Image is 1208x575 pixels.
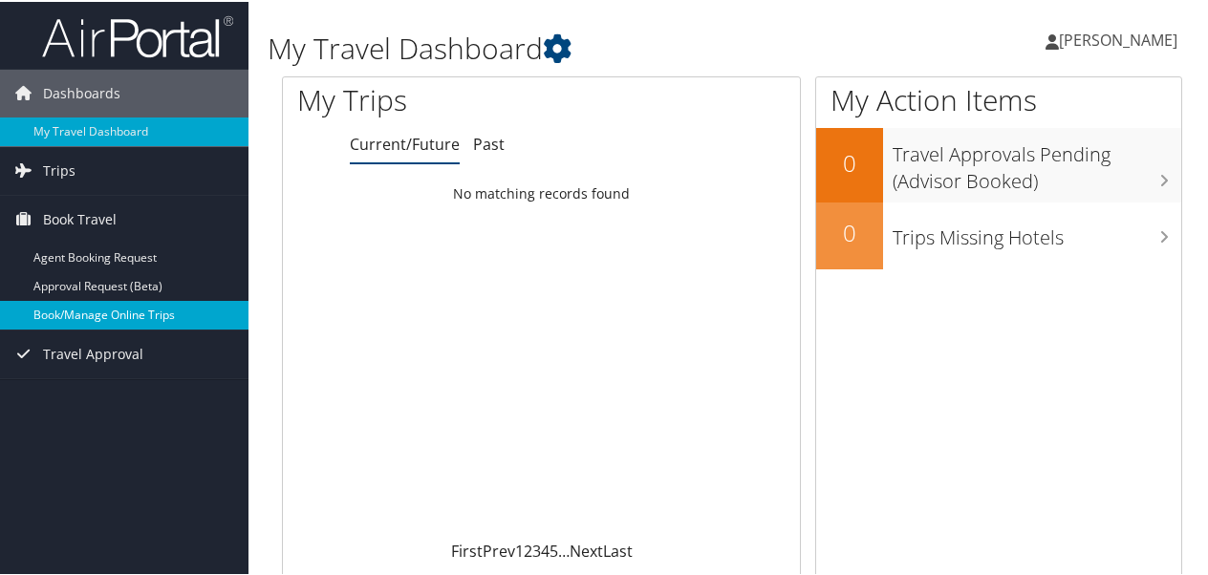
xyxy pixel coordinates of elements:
[816,126,1181,200] a: 0Travel Approvals Pending (Advisor Booked)
[283,175,800,209] td: No matching records found
[524,539,532,560] a: 2
[42,12,233,57] img: airportal-logo.png
[473,132,505,153] a: Past
[532,539,541,560] a: 3
[816,78,1181,118] h1: My Action Items
[558,539,570,560] span: …
[451,539,483,560] a: First
[1046,10,1197,67] a: [PERSON_NAME]
[603,539,633,560] a: Last
[893,130,1181,193] h3: Travel Approvals Pending (Advisor Booked)
[268,27,887,67] h1: My Travel Dashboard
[483,539,515,560] a: Prev
[297,78,571,118] h1: My Trips
[1059,28,1177,49] span: [PERSON_NAME]
[816,145,883,178] h2: 0
[515,539,524,560] a: 1
[816,201,1181,267] a: 0Trips Missing Hotels
[43,145,75,193] span: Trips
[43,329,143,376] span: Travel Approval
[43,68,120,116] span: Dashboards
[816,215,883,247] h2: 0
[893,213,1181,249] h3: Trips Missing Hotels
[43,194,117,242] span: Book Travel
[550,539,558,560] a: 5
[570,539,603,560] a: Next
[350,132,460,153] a: Current/Future
[541,539,550,560] a: 4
